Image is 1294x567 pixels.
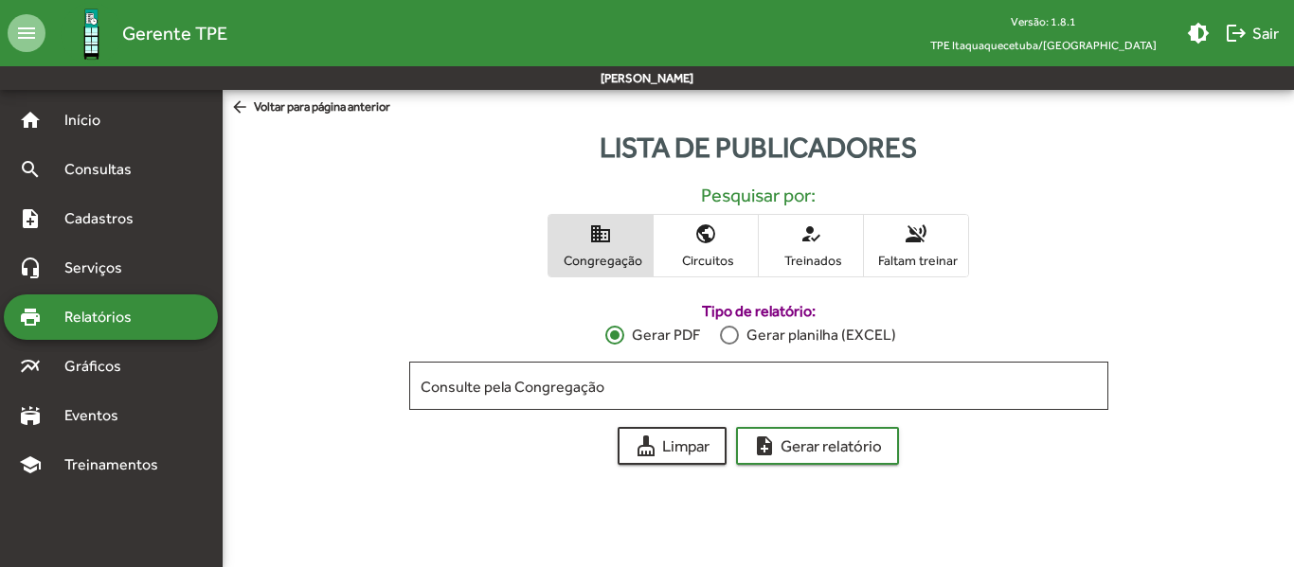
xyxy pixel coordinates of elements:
mat-icon: note_add [19,207,42,230]
button: Treinados [759,215,863,276]
span: Serviços [53,257,148,279]
span: Voltar para página anterior [230,97,390,118]
button: Sair [1217,16,1286,50]
div: Versão: 1.8.1 [915,9,1172,33]
label: Tipo de relatório: [409,300,1108,323]
span: Treinados [764,252,858,269]
mat-icon: print [19,306,42,328]
span: Gráficos [53,355,147,378]
span: Faltam treinar [869,252,963,269]
div: Lista de publicadores [223,126,1294,168]
button: Circuitos [654,215,758,276]
mat-icon: logout [1225,22,1248,44]
mat-icon: voice_over_off [905,222,927,245]
mat-icon: stadium [19,404,42,427]
button: Gerar relatório [736,427,899,465]
span: Relatórios [53,306,156,328]
div: Gerar planilha (EXCEL) [739,324,896,346]
span: Treinamentos [53,453,181,476]
img: Logo [61,3,122,64]
span: Cadastros [53,207,158,230]
mat-icon: public [694,222,717,245]
a: Gerente TPE [45,3,227,64]
div: Gerar PDF [624,324,700,346]
button: Limpar [618,427,727,465]
span: Limpar [635,429,710,463]
mat-icon: menu [8,14,45,52]
span: Início [53,109,128,132]
span: Gerar relatório [753,429,882,463]
mat-icon: domain [589,222,612,245]
span: Sair [1225,16,1279,50]
span: Eventos [53,404,144,427]
mat-icon: brightness_medium [1187,22,1210,44]
button: Congregação [548,215,653,276]
mat-icon: multiline_chart [19,355,42,378]
span: Consultas [53,158,156,181]
mat-icon: school [19,453,42,476]
mat-icon: cleaning_services [635,434,657,457]
h5: Pesquisar por: [238,184,1279,206]
span: Gerente TPE [122,18,227,48]
mat-icon: note_add [753,434,776,457]
button: Faltam treinar [864,215,968,276]
span: Congregação [553,252,648,269]
span: Circuitos [658,252,753,269]
mat-icon: search [19,158,42,181]
mat-icon: how_to_reg [800,222,822,245]
span: TPE Itaquaquecetuba/[GEOGRAPHIC_DATA] [915,33,1172,57]
mat-icon: headset_mic [19,257,42,279]
mat-icon: home [19,109,42,132]
mat-icon: arrow_back [230,97,254,118]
